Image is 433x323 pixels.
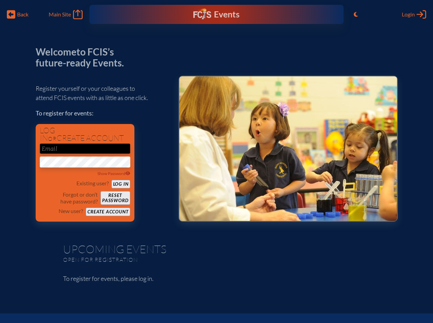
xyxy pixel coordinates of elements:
span: Main Site [49,11,71,18]
span: Show Password [97,171,130,176]
div: FCIS Events — Future ready [164,8,269,21]
p: To register for events, please log in. [63,274,370,283]
p: New user? [59,208,83,214]
p: Open for registration [63,256,244,263]
span: Back [17,11,28,18]
h1: Upcoming Events [63,244,370,254]
img: Events [179,76,397,221]
button: Create account [86,208,130,216]
a: Main Site [49,10,82,19]
p: Welcome to FCIS’s future-ready Events. [36,47,132,68]
p: To register for events: [36,109,168,118]
p: Existing user? [76,180,109,187]
span: or [48,135,57,142]
h1: Log in create account [40,127,130,142]
button: Resetpassword [100,191,130,205]
p: Register yourself or your colleagues to attend FCIS events with as little as one click. [36,84,168,102]
p: Forgot or don’t have password? [40,191,98,205]
span: Login [402,11,415,18]
button: Log in [111,180,130,188]
input: Email [40,144,130,154]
